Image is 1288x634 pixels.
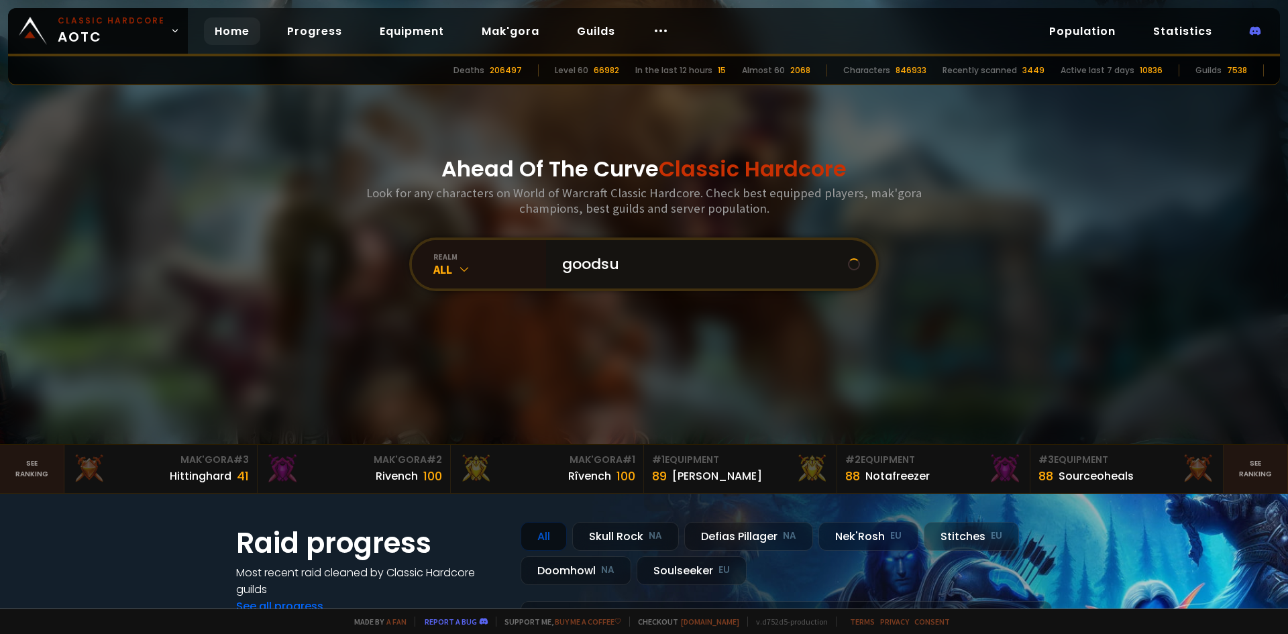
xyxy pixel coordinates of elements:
[1038,467,1053,485] div: 88
[991,529,1002,543] small: EU
[427,453,442,466] span: # 2
[258,445,451,493] a: Mak'Gora#2Rivench100
[659,154,847,184] span: Classic Hardcore
[601,564,614,577] small: NA
[843,64,890,76] div: Characters
[865,468,930,484] div: Notafreezer
[1038,17,1126,45] a: Population
[635,64,712,76] div: In the last 12 hours
[496,617,621,627] span: Support me,
[652,453,828,467] div: Equipment
[1059,468,1134,484] div: Sourceoheals
[896,64,926,76] div: 846933
[423,467,442,485] div: 100
[880,617,909,627] a: Privacy
[521,522,567,551] div: All
[1195,64,1222,76] div: Guilds
[1038,453,1054,466] span: # 3
[594,64,619,76] div: 66982
[644,445,837,493] a: #1Equipment89[PERSON_NAME]
[790,64,810,76] div: 2068
[637,556,747,585] div: Soulseeker
[386,617,407,627] a: a fan
[1224,445,1288,493] a: Seeranking
[649,529,662,543] small: NA
[1227,64,1247,76] div: 7538
[170,468,231,484] div: Hittinghard
[890,529,902,543] small: EU
[1140,64,1163,76] div: 10836
[629,617,739,627] span: Checkout
[237,467,249,485] div: 41
[554,240,848,288] input: Search a character...
[376,468,418,484] div: Rivench
[233,453,249,466] span: # 3
[845,453,861,466] span: # 2
[1142,17,1223,45] a: Statistics
[433,252,546,262] div: realm
[236,564,504,598] h4: Most recent raid cleaned by Classic Hardcore guilds
[521,556,631,585] div: Doomhowl
[718,64,726,76] div: 15
[943,64,1017,76] div: Recently scanned
[914,617,950,627] a: Consent
[266,453,442,467] div: Mak'Gora
[346,617,407,627] span: Made by
[684,522,813,551] div: Defias Pillager
[652,467,667,485] div: 89
[236,522,504,564] h1: Raid progress
[8,8,188,54] a: Classic HardcoreAOTC
[568,468,611,484] div: Rîvench
[453,64,484,76] div: Deaths
[236,598,323,614] a: See all progress
[747,617,828,627] span: v. d752d5 - production
[451,445,644,493] a: Mak'Gora#1Rîvench100
[1061,64,1134,76] div: Active last 7 days
[555,64,588,76] div: Level 60
[837,445,1030,493] a: #2Equipment88Notafreezer
[616,467,635,485] div: 100
[718,564,730,577] small: EU
[1022,64,1044,76] div: 3449
[681,617,739,627] a: [DOMAIN_NAME]
[555,617,621,627] a: Buy me a coffee
[276,17,353,45] a: Progress
[459,453,635,467] div: Mak'Gora
[204,17,260,45] a: Home
[566,17,626,45] a: Guilds
[1038,453,1215,467] div: Equipment
[64,445,258,493] a: Mak'Gora#3Hittinghard41
[924,522,1019,551] div: Stitches
[845,453,1022,467] div: Equipment
[845,467,860,485] div: 88
[58,15,165,47] span: AOTC
[361,185,927,216] h3: Look for any characters on World of Warcraft Classic Hardcore. Check best equipped players, mak'g...
[818,522,918,551] div: Nek'Rosh
[425,617,477,627] a: Report a bug
[652,453,665,466] span: # 1
[433,262,546,277] div: All
[850,617,875,627] a: Terms
[623,453,635,466] span: # 1
[72,453,249,467] div: Mak'Gora
[369,17,455,45] a: Equipment
[742,64,785,76] div: Almost 60
[490,64,522,76] div: 206497
[441,153,847,185] h1: Ahead Of The Curve
[58,15,165,27] small: Classic Hardcore
[471,17,550,45] a: Mak'gora
[572,522,679,551] div: Skull Rock
[1030,445,1224,493] a: #3Equipment88Sourceoheals
[672,468,762,484] div: [PERSON_NAME]
[783,529,796,543] small: NA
